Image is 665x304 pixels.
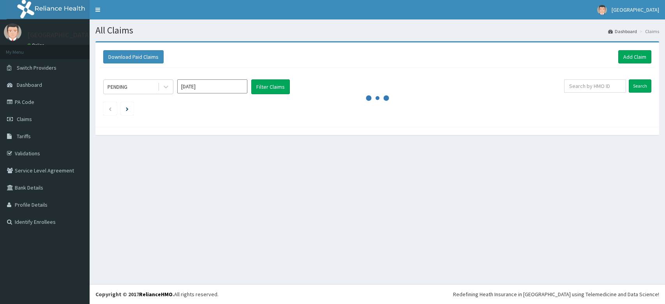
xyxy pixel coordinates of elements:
span: Switch Providers [17,64,56,71]
input: Select Month and Year [177,79,247,93]
a: Dashboard [608,28,637,35]
img: User Image [597,5,607,15]
strong: Copyright © 2017 . [95,291,174,298]
span: Dashboard [17,81,42,88]
svg: audio-loading [366,86,389,110]
div: PENDING [108,83,127,91]
a: RelianceHMO [139,291,173,298]
button: Filter Claims [251,79,290,94]
input: Search by HMO ID [564,79,626,93]
button: Download Paid Claims [103,50,164,63]
span: [GEOGRAPHIC_DATA] [612,6,659,13]
span: Claims [17,116,32,123]
h1: All Claims [95,25,659,35]
span: Tariffs [17,133,31,140]
div: Redefining Heath Insurance in [GEOGRAPHIC_DATA] using Telemedicine and Data Science! [453,290,659,298]
a: Add Claim [618,50,651,63]
a: Next page [126,105,129,112]
p: [GEOGRAPHIC_DATA] [27,32,92,39]
a: Previous page [108,105,112,112]
input: Search [629,79,651,93]
img: User Image [4,23,21,41]
li: Claims [638,28,659,35]
a: Online [27,42,46,48]
footer: All rights reserved. [90,284,665,304]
